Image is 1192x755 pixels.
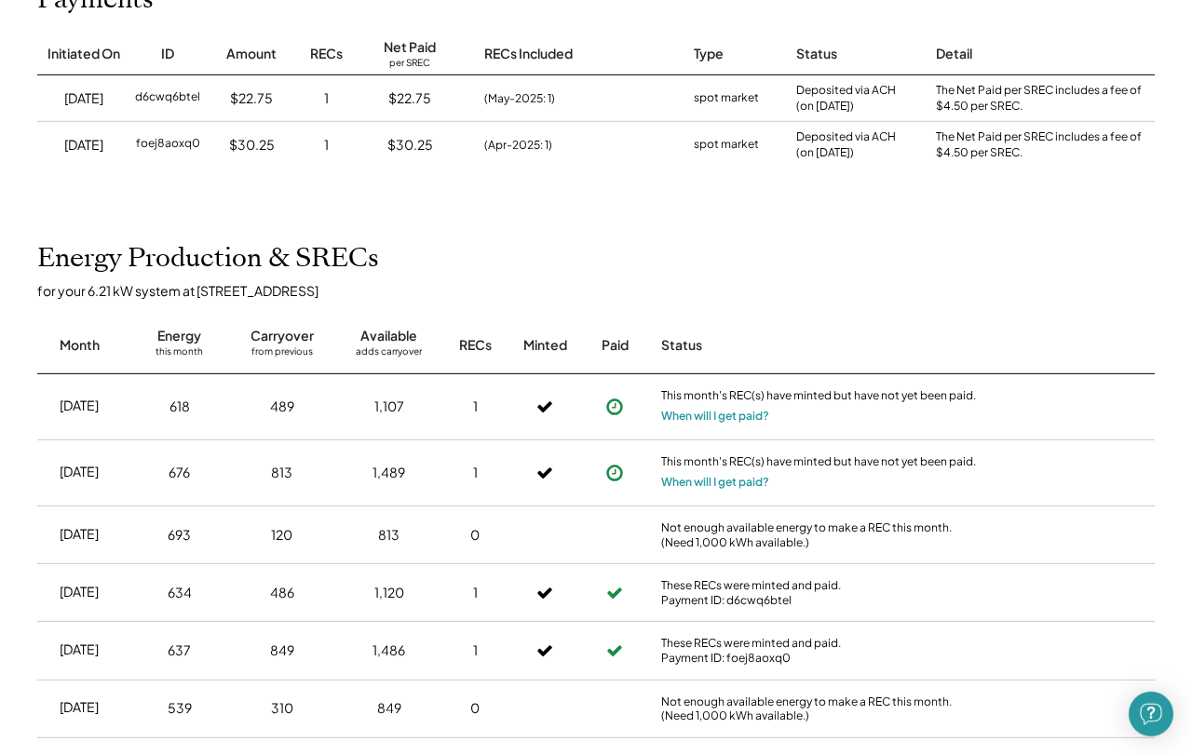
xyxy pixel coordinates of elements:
[661,578,978,607] div: These RECs were minted and paid. Payment ID: d6cwq6btel
[270,641,294,660] div: 849
[60,463,99,481] div: [DATE]
[270,584,294,602] div: 486
[936,83,1150,115] div: The Net Paid per SREC includes a fee of $4.50 per SREC.
[64,136,103,155] div: [DATE]
[168,584,192,602] div: 634
[135,89,200,108] div: d6cwq6btel
[470,526,480,545] div: 0
[661,636,978,665] div: These RECs were minted and paid. Payment ID: foej8aoxq0
[60,698,99,717] div: [DATE]
[661,473,769,492] button: When will I get paid?
[60,336,100,355] div: Month
[377,699,401,718] div: 849
[60,583,99,601] div: [DATE]
[360,327,417,345] div: Available
[601,393,629,421] button: Payment approved, but not yet initiated.
[661,520,978,549] div: Not enough available energy to make a REC this month. (Need 1,000 kWh available.)
[37,243,379,275] h2: Energy Production & SRECs
[661,454,978,473] div: This month's REC(s) have minted but have not yet been paid.
[251,327,314,345] div: Carryover
[661,336,978,355] div: Status
[356,345,422,364] div: adds carryover
[1129,692,1173,736] div: Open Intercom Messenger
[661,388,978,407] div: This month's REC(s) have minted but have not yet been paid.
[459,336,492,355] div: RECs
[484,90,555,107] div: (May-2025: 1)
[136,136,200,155] div: foej8aoxq0
[374,584,404,602] div: 1,120
[226,45,277,63] div: Amount
[230,89,273,108] div: $22.75
[324,89,329,108] div: 1
[161,45,174,63] div: ID
[601,459,629,487] button: Payment approved, but not yet initiated.
[60,525,99,544] div: [DATE]
[473,398,478,416] div: 1
[374,398,404,416] div: 1,107
[271,526,292,545] div: 120
[602,336,629,355] div: Paid
[389,57,430,71] div: per SREC
[523,336,567,355] div: Minted
[37,282,1173,299] div: for your 6.21 kW system at [STREET_ADDRESS]
[372,464,405,482] div: 1,489
[661,407,769,425] button: When will I get paid?
[694,45,724,63] div: Type
[169,464,190,482] div: 676
[271,699,293,718] div: 310
[936,45,972,63] div: Detail
[169,398,190,416] div: 618
[661,694,978,723] div: Not enough available energy to make a REC this month. (Need 1,000 kWh available.)
[796,45,837,63] div: Status
[157,327,201,345] div: Energy
[60,397,99,415] div: [DATE]
[473,464,478,482] div: 1
[64,89,103,108] div: [DATE]
[484,45,573,63] div: RECs Included
[388,89,431,108] div: $22.75
[251,345,313,364] div: from previous
[372,641,405,660] div: 1,486
[271,464,292,482] div: 813
[310,45,343,63] div: RECs
[384,38,436,57] div: Net Paid
[796,83,896,115] div: Deposited via ACH (on [DATE])
[378,526,400,545] div: 813
[47,45,120,63] div: Initiated On
[324,136,329,155] div: 1
[936,129,1150,161] div: The Net Paid per SREC includes a fee of $4.50 per SREC.
[473,584,478,602] div: 1
[60,640,99,659] div: [DATE]
[470,699,480,718] div: 0
[484,137,552,154] div: (Apr-2025: 1)
[168,641,191,660] div: 637
[229,136,275,155] div: $30.25
[168,699,192,718] div: 539
[387,136,433,155] div: $30.25
[168,526,191,545] div: 693
[796,129,896,161] div: Deposited via ACH (on [DATE])
[694,89,759,108] div: spot market
[156,345,203,364] div: this month
[473,641,478,660] div: 1
[694,136,759,155] div: spot market
[270,398,294,416] div: 489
